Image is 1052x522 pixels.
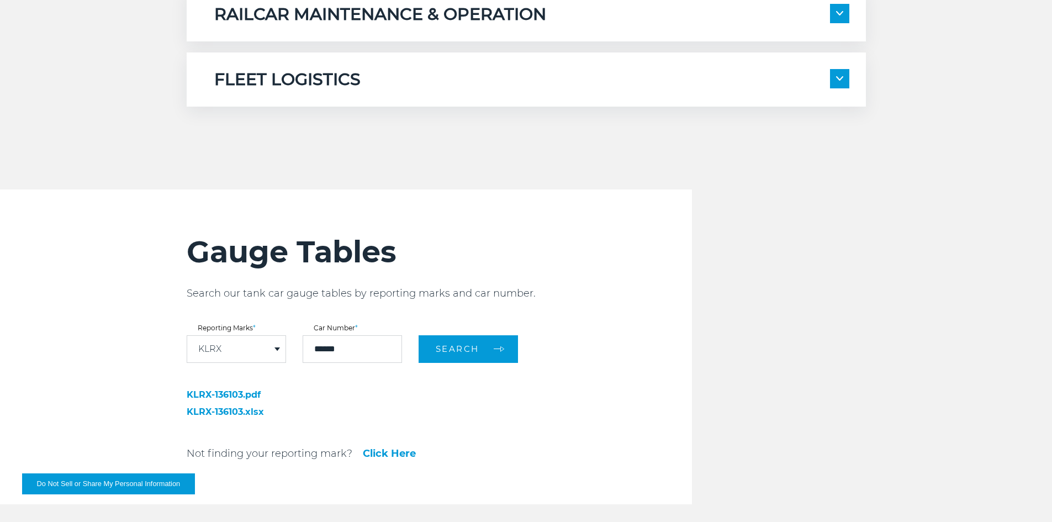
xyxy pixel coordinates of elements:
[214,69,361,90] h5: FLEET LOGISTICS
[836,11,843,15] img: arrow
[187,391,341,399] a: KLRX-136103.pdf
[436,344,479,354] span: Search
[303,325,402,331] label: Car Number
[187,408,341,416] a: KLRX-136103.xlsx
[198,345,221,354] a: KLRX
[214,4,546,25] h5: RAILCAR MAINTENANCE & OPERATION
[187,234,692,270] h2: Gauge Tables
[836,76,843,81] img: arrow
[419,335,518,363] button: Search arrow arrow
[187,287,692,300] p: Search our tank car gauge tables by reporting marks and car number.
[997,469,1052,522] iframe: Chat Widget
[187,325,286,331] label: Reporting Marks
[22,473,195,494] button: Do Not Sell or Share My Personal Information
[363,449,416,458] a: Click Here
[187,447,352,460] p: Not finding your reporting mark?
